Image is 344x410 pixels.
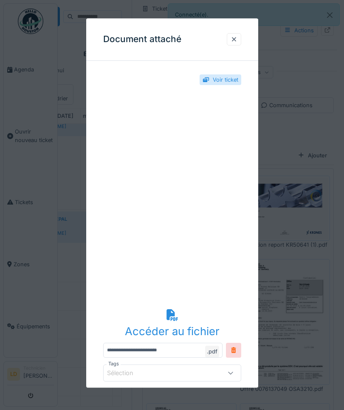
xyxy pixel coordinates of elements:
div: Accéder au fichier [103,323,241,339]
div: .pdf [205,346,219,358]
h3: Document attaché [103,34,181,45]
div: Sélection [107,368,145,378]
div: Voir ticket [213,76,238,84]
label: Tags [107,360,121,367]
